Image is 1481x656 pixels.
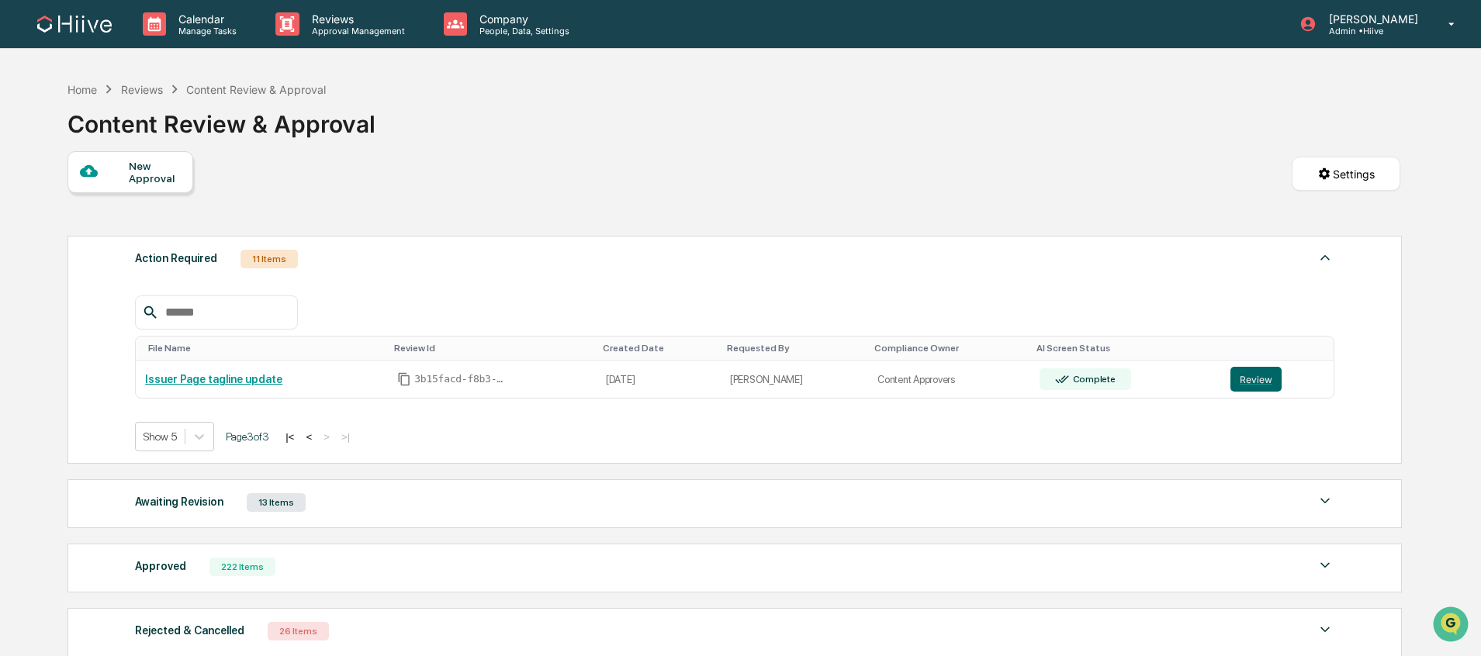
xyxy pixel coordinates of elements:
[240,250,298,268] div: 11 Items
[67,98,375,138] div: Content Review & Approval
[1316,556,1334,575] img: caret
[186,83,326,96] div: Content Review & Approval
[16,197,28,209] div: 🖐️
[1316,620,1334,639] img: caret
[209,558,275,576] div: 222 Items
[31,225,98,240] span: Data Lookup
[135,556,186,576] div: Approved
[135,492,223,512] div: Awaiting Revision
[9,189,106,217] a: 🖐️Preclearance
[1316,248,1334,267] img: caret
[394,343,590,354] div: Toggle SortBy
[128,195,192,211] span: Attestations
[109,262,188,274] a: Powered byPylon
[16,119,43,147] img: 1746055101610-c473b297-6a78-478c-a979-82029cc54cd1
[264,123,282,142] button: Start new chat
[53,134,196,147] div: We're available if you need us!
[1317,12,1426,26] p: [PERSON_NAME]
[319,430,334,444] button: >
[603,343,715,354] div: Toggle SortBy
[1292,157,1400,191] button: Settings
[1431,605,1473,647] iframe: Open customer support
[1316,492,1334,510] img: caret
[1234,343,1328,354] div: Toggle SortBy
[9,219,104,247] a: 🔎Data Lookup
[299,26,413,36] p: Approval Management
[874,343,1024,354] div: Toggle SortBy
[106,189,199,217] a: 🗄️Attestations
[1070,374,1116,385] div: Complete
[1036,343,1215,354] div: Toggle SortBy
[301,430,317,444] button: <
[1230,367,1282,392] button: Review
[226,430,269,443] span: Page 3 of 3
[166,26,244,36] p: Manage Tasks
[112,197,125,209] div: 🗄️
[135,248,217,268] div: Action Required
[268,622,329,640] div: 26 Items
[337,430,355,444] button: >|
[868,361,1030,399] td: Content Approvers
[397,372,411,386] span: Copy Id
[1230,367,1325,392] a: Review
[145,373,282,385] a: Issuer Page tagline update
[53,119,254,134] div: Start new chat
[16,226,28,239] div: 🔎
[467,12,577,26] p: Company
[154,263,188,274] span: Pylon
[148,343,382,354] div: Toggle SortBy
[247,493,306,512] div: 13 Items
[299,12,413,26] p: Reviews
[727,343,862,354] div: Toggle SortBy
[121,83,163,96] div: Reviews
[721,361,868,399] td: [PERSON_NAME]
[31,195,100,211] span: Preclearance
[166,12,244,26] p: Calendar
[37,16,112,33] img: logo
[129,160,181,185] div: New Approval
[67,83,97,96] div: Home
[597,361,721,399] td: [DATE]
[1317,26,1426,36] p: Admin • Hiive
[135,620,244,640] div: Rejected & Cancelled
[467,26,577,36] p: People, Data, Settings
[414,373,507,385] span: 3b15facd-f8b3-477c-80ee-d7a648742bf4
[16,33,282,57] p: How can we help?
[281,430,299,444] button: |<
